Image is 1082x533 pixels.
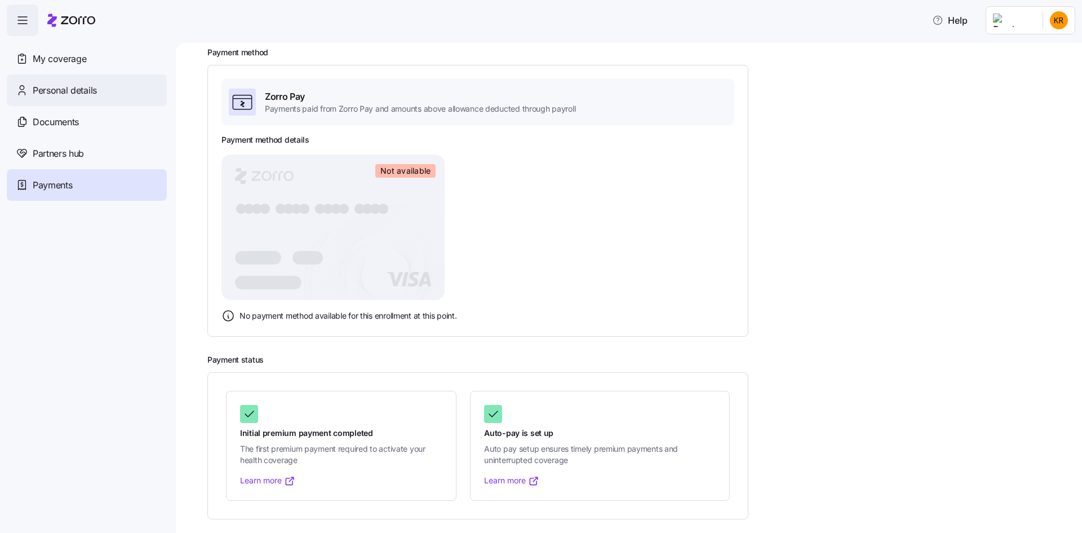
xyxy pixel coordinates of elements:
[7,74,167,106] a: Personal details
[377,200,390,217] tspan: ●
[298,200,311,217] tspan: ●
[353,200,366,217] tspan: ●
[33,178,72,192] span: Payments
[33,147,84,161] span: Partners hub
[33,52,86,66] span: My coverage
[7,43,167,74] a: My coverage
[240,443,442,466] span: The first premium payment required to activate your health coverage
[259,200,272,217] tspan: ●
[240,475,295,486] a: Learn more
[923,9,977,32] button: Help
[1050,11,1068,29] img: 0aac376d6632386b33433ade03d8957a
[322,200,335,217] tspan: ●
[380,166,431,176] span: Not available
[265,103,575,114] span: Payments paid from Zorro Pay and amounts above allowance deducted through payroll
[235,200,248,217] tspan: ●
[484,428,716,439] span: Auto-pay is set up
[274,200,287,217] tspan: ●
[207,355,1066,365] h2: Payment status
[314,200,327,217] tspan: ●
[7,169,167,201] a: Payments
[330,200,343,217] tspan: ●
[369,200,382,217] tspan: ●
[282,200,295,217] tspan: ●
[240,428,442,439] span: Initial premium payment completed
[240,310,457,321] span: No payment method available for this enrollment at this point.
[243,200,256,217] tspan: ●
[7,106,167,138] a: Documents
[361,200,374,217] tspan: ●
[207,47,1066,58] h2: Payment method
[7,138,167,169] a: Partners hub
[251,200,264,217] tspan: ●
[484,475,539,486] a: Learn more
[338,200,351,217] tspan: ●
[33,115,79,129] span: Documents
[265,90,575,104] span: Zorro Pay
[993,14,1034,27] img: Employer logo
[290,200,303,217] tspan: ●
[33,83,97,98] span: Personal details
[932,14,968,27] span: Help
[221,134,309,146] h3: Payment method details
[484,443,716,466] span: Auto pay setup ensures timely premium payments and uninterrupted coverage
